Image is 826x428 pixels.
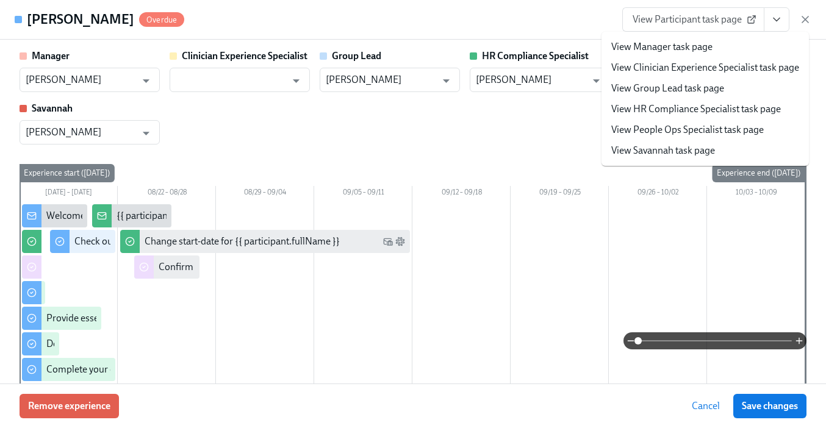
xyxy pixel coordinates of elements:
[633,13,754,26] span: View Participant task page
[395,237,405,246] svg: Slack
[46,209,276,223] div: Welcome from the Charlie Health Compliance Team 👋
[27,10,134,29] h4: [PERSON_NAME]
[482,50,589,62] strong: HR Compliance Specialist
[216,186,314,202] div: 08/29 – 09/04
[733,394,806,418] button: Save changes
[611,144,715,157] a: View Savannah task page
[742,400,798,412] span: Save changes
[20,394,119,418] button: Remove experience
[692,400,720,412] span: Cancel
[622,7,764,32] a: View Participant task page
[46,363,173,376] div: Complete your drug screening
[287,71,306,90] button: Open
[32,50,70,62] strong: Manager
[609,186,707,202] div: 09/26 – 10/02
[383,237,393,246] svg: Work Email
[32,102,73,114] strong: Savannah
[182,50,307,62] strong: Clinician Experience Specialist
[137,124,156,143] button: Open
[28,400,110,412] span: Remove experience
[611,40,713,54] a: View Manager task page
[332,50,381,62] strong: Group Lead
[145,235,340,248] div: Change start-date for {{ participant.fullName }}
[74,235,250,248] div: Check out our recommended laptop specs
[117,209,365,223] div: {{ participant.fullName }} has filled out the onboarding form
[137,71,156,90] button: Open
[764,7,789,32] button: View task page
[511,186,609,202] div: 09/19 – 09/25
[159,260,287,274] div: Confirm cleared by People Ops
[587,71,606,90] button: Open
[412,186,511,202] div: 09/12 – 09/18
[683,394,728,418] button: Cancel
[139,15,184,24] span: Overdue
[437,71,456,90] button: Open
[20,186,118,202] div: [DATE] – [DATE]
[611,123,764,137] a: View People Ops Specialist task page
[611,102,781,116] a: View HR Compliance Specialist task page
[611,82,724,95] a: View Group Lead task page
[19,164,115,182] div: Experience start ([DATE])
[46,312,237,325] div: Provide essential professional documentation
[314,186,412,202] div: 09/05 – 09/11
[707,186,805,202] div: 10/03 – 10/09
[611,61,799,74] a: View Clinician Experience Specialist task page
[712,164,805,182] div: Experience end ([DATE])
[118,186,216,202] div: 08/22 – 08/28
